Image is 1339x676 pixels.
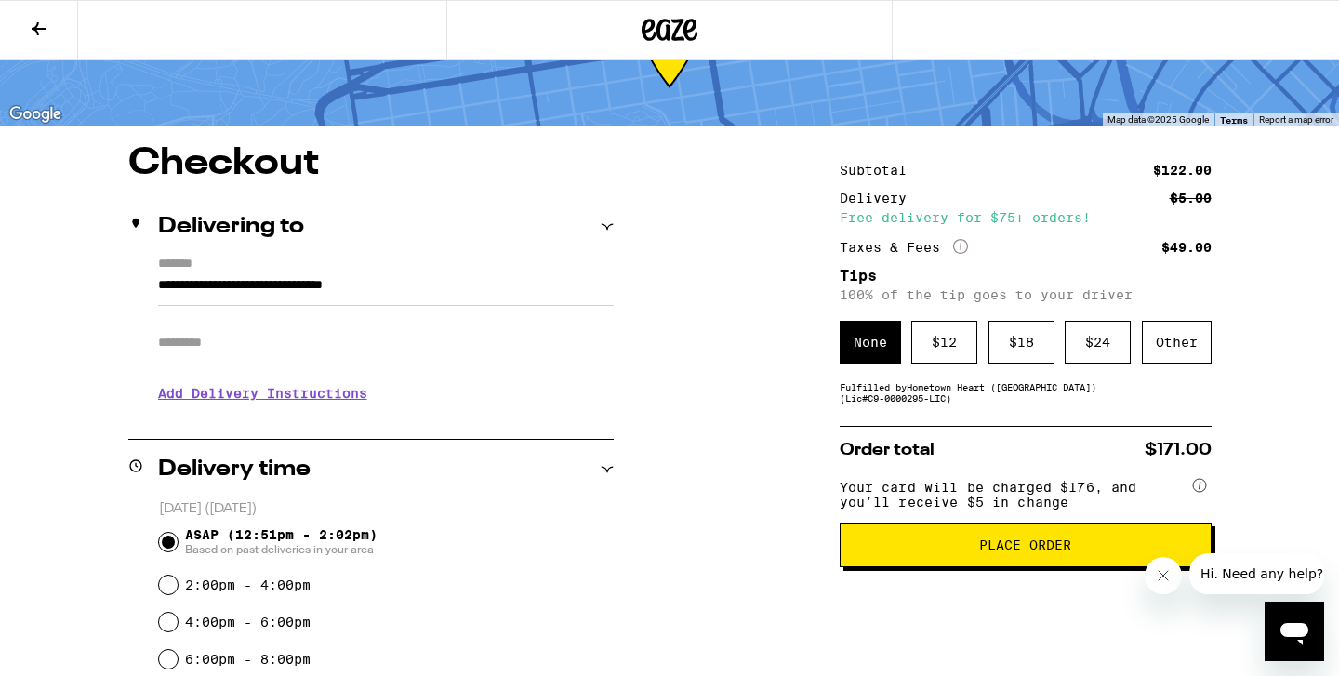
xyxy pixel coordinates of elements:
[1142,321,1212,364] div: Other
[1259,114,1333,125] a: Report a map error
[1265,602,1324,661] iframe: Button to launch messaging window
[158,415,614,430] p: We'll contact you at [PHONE_NUMBER] when we arrive
[988,321,1054,364] div: $ 18
[1153,164,1212,177] div: $122.00
[185,652,311,667] label: 6:00pm - 8:00pm
[158,216,304,238] h2: Delivering to
[5,102,66,126] img: Google
[158,372,614,415] h3: Add Delivery Instructions
[840,287,1212,302] p: 100% of the tip goes to your driver
[840,523,1212,567] button: Place Order
[1107,114,1209,125] span: Map data ©2025 Google
[1161,241,1212,254] div: $49.00
[1065,321,1131,364] div: $ 24
[840,442,935,458] span: Order total
[840,269,1212,284] h5: Tips
[840,192,920,205] div: Delivery
[159,500,614,518] p: [DATE] ([DATE])
[185,577,311,592] label: 2:00pm - 4:00pm
[840,321,901,364] div: None
[1189,553,1324,594] iframe: Message from company
[911,321,977,364] div: $ 12
[1220,114,1248,126] a: Terms
[979,538,1071,551] span: Place Order
[185,615,311,630] label: 4:00pm - 6:00pm
[840,211,1212,224] div: Free delivery for $75+ orders!
[185,527,378,557] span: ASAP (12:51pm - 2:02pm)
[840,164,920,177] div: Subtotal
[158,458,311,481] h2: Delivery time
[128,145,614,182] h1: Checkout
[5,102,66,126] a: Open this area in Google Maps (opens a new window)
[185,542,378,557] span: Based on past deliveries in your area
[840,239,968,256] div: Taxes & Fees
[840,381,1212,404] div: Fulfilled by Hometown Heart ([GEOGRAPHIC_DATA]) (Lic# C9-0000295-LIC )
[644,33,695,102] div: 76-147 min
[1145,557,1182,594] iframe: Close message
[1145,442,1212,458] span: $171.00
[840,473,1189,510] span: Your card will be charged $176, and you’ll receive $5 in change
[1170,192,1212,205] div: $5.00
